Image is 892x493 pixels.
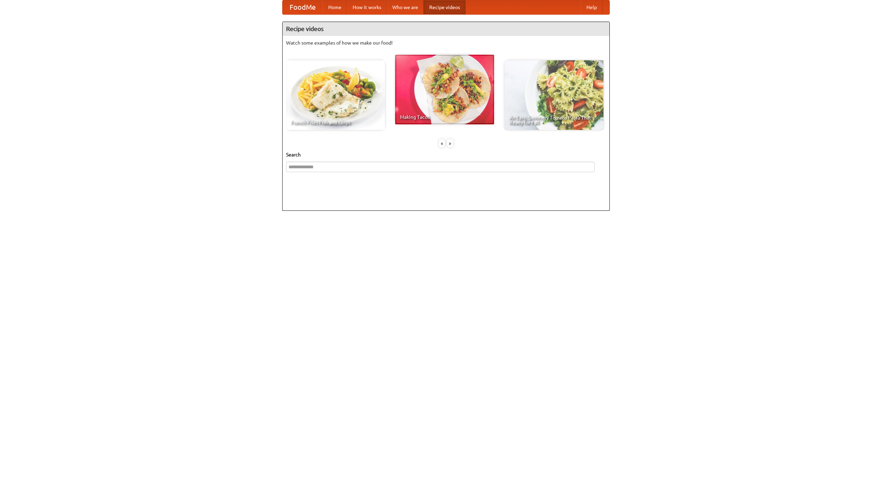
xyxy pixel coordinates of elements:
[286,60,385,130] a: French Fries Fish and Chips
[387,0,424,14] a: Who we are
[505,60,603,130] a: An Easy, Summery Tomato Pasta That's Ready for Fall
[395,55,494,124] a: Making Tacos
[291,120,380,125] span: French Fries Fish and Chips
[447,139,453,148] div: »
[323,0,347,14] a: Home
[283,22,609,36] h4: Recipe videos
[283,0,323,14] a: FoodMe
[286,151,606,158] h5: Search
[509,115,599,125] span: An Easy, Summery Tomato Pasta That's Ready for Fall
[439,139,445,148] div: «
[424,0,466,14] a: Recipe videos
[347,0,387,14] a: How it works
[400,115,489,120] span: Making Tacos
[581,0,602,14] a: Help
[286,39,606,46] p: Watch some examples of how we make our food!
